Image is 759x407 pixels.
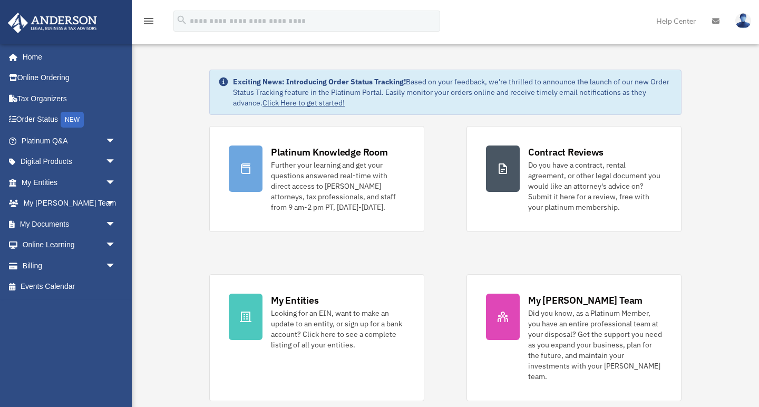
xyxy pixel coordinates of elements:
span: arrow_drop_down [105,193,126,215]
span: arrow_drop_down [105,130,126,152]
a: My Entitiesarrow_drop_down [7,172,132,193]
img: User Pic [735,13,751,28]
div: Platinum Knowledge Room [271,146,388,159]
a: Events Calendar [7,276,132,297]
a: Online Ordering [7,67,132,89]
div: My [PERSON_NAME] Team [528,294,643,307]
a: Click Here to get started! [262,98,345,108]
span: arrow_drop_down [105,235,126,256]
a: Online Learningarrow_drop_down [7,235,132,256]
img: Anderson Advisors Platinum Portal [5,13,100,33]
span: arrow_drop_down [105,255,126,277]
a: Platinum Q&Aarrow_drop_down [7,130,132,151]
span: arrow_drop_down [105,151,126,173]
a: Home [7,46,126,67]
a: Order StatusNEW [7,109,132,131]
div: NEW [61,112,84,128]
div: Further your learning and get your questions answered real-time with direct access to [PERSON_NAM... [271,160,405,212]
a: Digital Productsarrow_drop_down [7,151,132,172]
a: Tax Organizers [7,88,132,109]
span: arrow_drop_down [105,172,126,193]
i: menu [142,15,155,27]
a: My Documentsarrow_drop_down [7,214,132,235]
i: search [176,14,188,26]
a: My Entities Looking for an EIN, want to make an update to an entity, or sign up for a bank accoun... [209,274,424,401]
div: Looking for an EIN, want to make an update to an entity, or sign up for a bank account? Click her... [271,308,405,350]
div: Did you know, as a Platinum Member, you have an entire professional team at your disposal? Get th... [528,308,662,382]
strong: Exciting News: Introducing Order Status Tracking! [233,77,406,86]
span: arrow_drop_down [105,214,126,235]
a: My [PERSON_NAME] Teamarrow_drop_down [7,193,132,214]
div: Contract Reviews [528,146,604,159]
div: Based on your feedback, we're thrilled to announce the launch of our new Order Status Tracking fe... [233,76,673,108]
a: My [PERSON_NAME] Team Did you know, as a Platinum Member, you have an entire professional team at... [466,274,682,401]
a: menu [142,18,155,27]
a: Platinum Knowledge Room Further your learning and get your questions answered real-time with dire... [209,126,424,232]
div: Do you have a contract, rental agreement, or other legal document you would like an attorney's ad... [528,160,662,212]
a: Billingarrow_drop_down [7,255,132,276]
div: My Entities [271,294,318,307]
a: Contract Reviews Do you have a contract, rental agreement, or other legal document you would like... [466,126,682,232]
